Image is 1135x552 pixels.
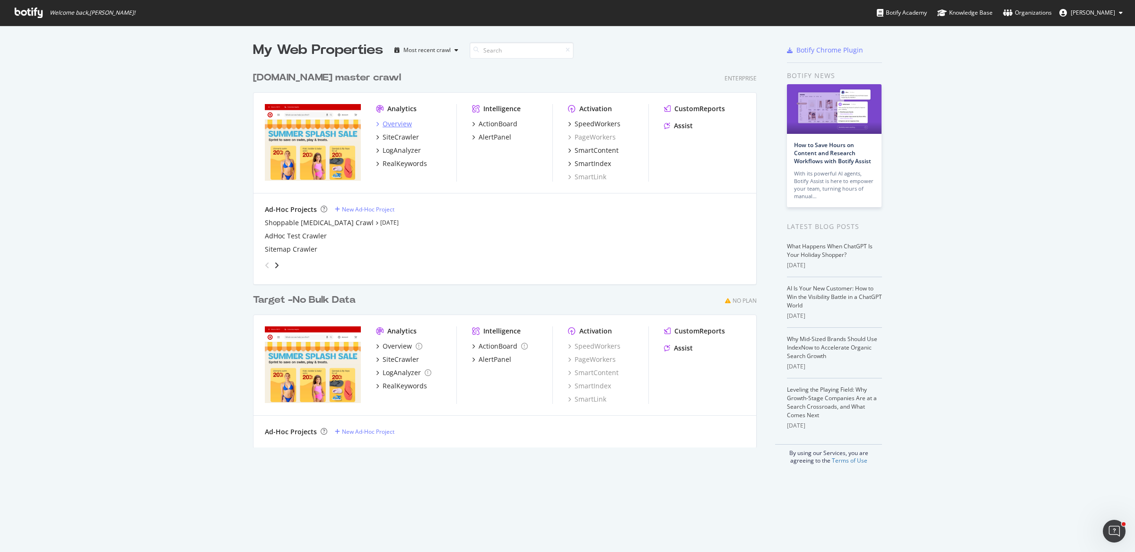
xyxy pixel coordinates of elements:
[265,245,317,254] a: Sitemap Crawler
[664,121,693,131] a: Assist
[674,104,725,114] div: CustomReports
[787,312,882,320] div: [DATE]
[579,104,612,114] div: Activation
[265,326,361,403] img: targetsecondary.com
[832,456,867,464] a: Terms of Use
[376,132,419,142] a: SiteCrawler
[877,8,927,18] div: Botify Academy
[787,84,882,134] img: How to Save Hours on Content and Research Workflows with Botify Assist
[674,343,693,353] div: Assist
[787,421,882,430] div: [DATE]
[265,104,361,181] img: www.target.com
[376,159,427,168] a: RealKeywords
[376,146,421,155] a: LogAnalyzer
[787,362,882,371] div: [DATE]
[568,119,620,129] a: SpeedWorkers
[575,159,611,168] div: SmartIndex
[380,219,399,227] a: [DATE]
[472,355,511,364] a: AlertPanel
[265,218,374,228] a: Shoppable [MEDICAL_DATA] Crawl
[253,71,401,85] div: [DOMAIN_NAME] master crawl
[796,45,863,55] div: Botify Chrome Plugin
[794,141,871,165] a: How to Save Hours on Content and Research Workflows with Botify Assist
[568,146,619,155] a: SmartContent
[794,170,874,200] div: With its powerful AI agents, Botify Assist is here to empower your team, turning hours of manual…
[568,355,616,364] a: PageWorkers
[568,159,611,168] a: SmartIndex
[383,368,421,377] div: LogAnalyzer
[568,172,606,182] a: SmartLink
[383,159,427,168] div: RealKeywords
[787,70,882,81] div: Botify news
[253,293,356,307] div: Target -No Bulk Data
[403,47,451,53] div: Most recent crawl
[376,355,419,364] a: SiteCrawler
[376,368,431,377] a: LogAnalyzer
[787,242,873,259] a: What Happens When ChatGPT Is Your Holiday Shopper?
[253,71,405,85] a: [DOMAIN_NAME] master crawl
[253,60,764,447] div: grid
[376,381,427,391] a: RealKeywords
[265,231,327,241] a: AdHoc Test Crawler
[479,119,517,129] div: ActionBoard
[335,205,394,213] a: New Ad-Hoc Project
[568,132,616,142] a: PageWorkers
[674,121,693,131] div: Assist
[568,368,619,377] a: SmartContent
[376,342,422,351] a: Overview
[483,326,521,336] div: Intelligence
[253,41,383,60] div: My Web Properties
[391,43,462,58] button: Most recent crawl
[335,428,394,436] a: New Ad-Hoc Project
[787,335,877,360] a: Why Mid-Sized Brands Should Use IndexNow to Accelerate Organic Search Growth
[937,8,993,18] div: Knowledge Base
[479,132,511,142] div: AlertPanel
[568,394,606,404] a: SmartLink
[579,326,612,336] div: Activation
[472,132,511,142] a: AlertPanel
[674,326,725,336] div: CustomReports
[575,119,620,129] div: SpeedWorkers
[387,104,417,114] div: Analytics
[787,261,882,270] div: [DATE]
[664,326,725,336] a: CustomReports
[787,45,863,55] a: Botify Chrome Plugin
[787,284,882,309] a: AI Is Your New Customer: How to Win the Visibility Battle in a ChatGPT World
[568,381,611,391] a: SmartIndex
[1103,520,1126,543] iframe: Intercom live chat
[472,342,528,351] a: ActionBoard
[387,326,417,336] div: Analytics
[273,261,280,270] div: angle-right
[1071,9,1115,17] span: Noah Turner
[725,74,757,82] div: Enterprise
[479,342,517,351] div: ActionBoard
[787,221,882,232] div: Latest Blog Posts
[383,119,412,129] div: Overview
[1052,5,1130,20] button: [PERSON_NAME]
[383,355,419,364] div: SiteCrawler
[568,342,620,351] a: SpeedWorkers
[383,342,412,351] div: Overview
[472,119,517,129] a: ActionBoard
[470,42,574,59] input: Search
[575,146,619,155] div: SmartContent
[261,258,273,273] div: angle-left
[664,343,693,353] a: Assist
[265,427,317,437] div: Ad-Hoc Projects
[664,104,725,114] a: CustomReports
[50,9,135,17] span: Welcome back, [PERSON_NAME] !
[483,104,521,114] div: Intelligence
[775,444,882,464] div: By using our Services, you are agreeing to the
[787,386,877,419] a: Leveling the Playing Field: Why Growth-Stage Companies Are at a Search Crossroads, and What Comes...
[376,119,412,129] a: Overview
